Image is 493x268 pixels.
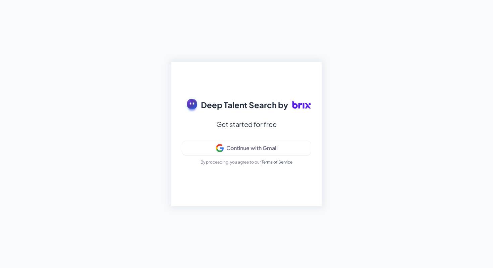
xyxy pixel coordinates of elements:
div: Get started for free [216,118,277,130]
a: Terms of Service [262,160,292,165]
button: Continue with Gmail [182,141,311,155]
p: By proceeding, you agree to our [201,159,292,165]
span: Deep Talent Search by [201,99,288,111]
div: Continue with Gmail [226,145,278,151]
